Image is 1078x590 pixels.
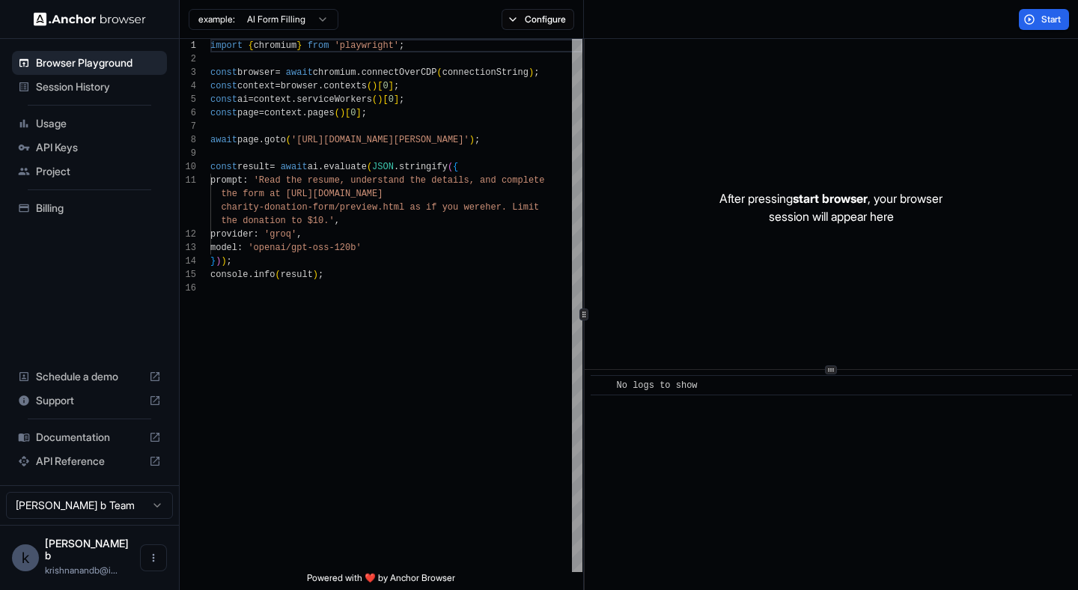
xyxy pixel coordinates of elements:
[372,162,394,172] span: JSON
[302,108,307,118] span: .
[399,162,448,172] span: stringify
[12,425,167,449] div: Documentation
[180,282,196,295] div: 16
[34,12,146,26] img: Anchor Logo
[264,229,296,240] span: 'groq'
[254,229,259,240] span: :
[36,430,143,445] span: Documentation
[180,160,196,174] div: 10
[372,81,377,91] span: )
[12,136,167,159] div: API Keys
[237,162,269,172] span: result
[248,243,361,253] span: 'openai/gpt-oss-120b'
[291,135,469,145] span: '[URL][DOMAIN_NAME][PERSON_NAME]'
[308,40,329,51] span: from
[1041,13,1062,25] span: Start
[248,40,253,51] span: {
[394,81,399,91] span: ;
[323,162,367,172] span: evaluate
[598,378,606,393] span: ​
[308,108,335,118] span: pages
[1019,9,1069,30] button: Start
[45,565,118,576] span: krishnanandb@imagineers.dev
[367,162,372,172] span: (
[12,51,167,75] div: Browser Playground
[36,164,161,179] span: Project
[12,365,167,389] div: Schedule a demo
[237,243,243,253] span: :
[383,94,388,105] span: [
[448,162,453,172] span: (
[345,108,350,118] span: [
[210,81,237,91] span: const
[180,66,196,79] div: 3
[12,389,167,413] div: Support
[502,9,574,30] button: Configure
[259,108,264,118] span: =
[12,159,167,183] div: Project
[36,454,143,469] span: API Reference
[180,106,196,120] div: 6
[313,67,356,78] span: chromium
[313,270,318,280] span: )
[254,175,523,186] span: 'Read the resume, understand the details, and comp
[617,380,698,391] span: No logs to show
[216,256,221,267] span: )
[259,135,264,145] span: .
[36,201,161,216] span: Billing
[356,67,361,78] span: .
[254,94,291,105] span: context
[318,81,323,91] span: .
[318,270,323,280] span: ;
[254,40,297,51] span: chromium
[210,256,216,267] span: }
[453,162,458,172] span: {
[36,393,143,408] span: Support
[221,216,334,226] span: the donation to $10.'
[248,94,253,105] span: =
[264,108,302,118] span: context
[180,174,196,187] div: 11
[180,133,196,147] div: 8
[529,67,534,78] span: )
[45,537,129,562] span: krishnanand b
[210,40,243,51] span: import
[335,40,399,51] span: 'playwright'
[307,572,455,590] span: Powered with ❤️ by Anchor Browser
[210,162,237,172] span: const
[12,75,167,99] div: Session History
[350,108,356,118] span: 0
[210,175,243,186] span: prompt
[36,369,143,384] span: Schedule a demo
[180,120,196,133] div: 7
[275,270,280,280] span: (
[237,81,275,91] span: context
[281,81,318,91] span: browser
[793,191,868,206] span: start browser
[264,135,286,145] span: goto
[367,81,372,91] span: (
[180,79,196,93] div: 4
[269,162,275,172] span: =
[281,162,308,172] span: await
[227,256,232,267] span: ;
[534,67,539,78] span: ;
[394,162,399,172] span: .
[210,243,237,253] span: model
[372,94,377,105] span: (
[12,112,167,136] div: Usage
[275,67,280,78] span: =
[180,228,196,241] div: 12
[210,229,254,240] span: provider
[36,55,161,70] span: Browser Playground
[180,241,196,255] div: 13
[308,162,318,172] span: ai
[335,216,340,226] span: ,
[180,52,196,66] div: 2
[243,175,248,186] span: :
[36,140,161,155] span: API Keys
[399,94,404,105] span: ;
[210,108,237,118] span: const
[221,189,383,199] span: the form at [URL][DOMAIN_NAME]
[180,268,196,282] div: 15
